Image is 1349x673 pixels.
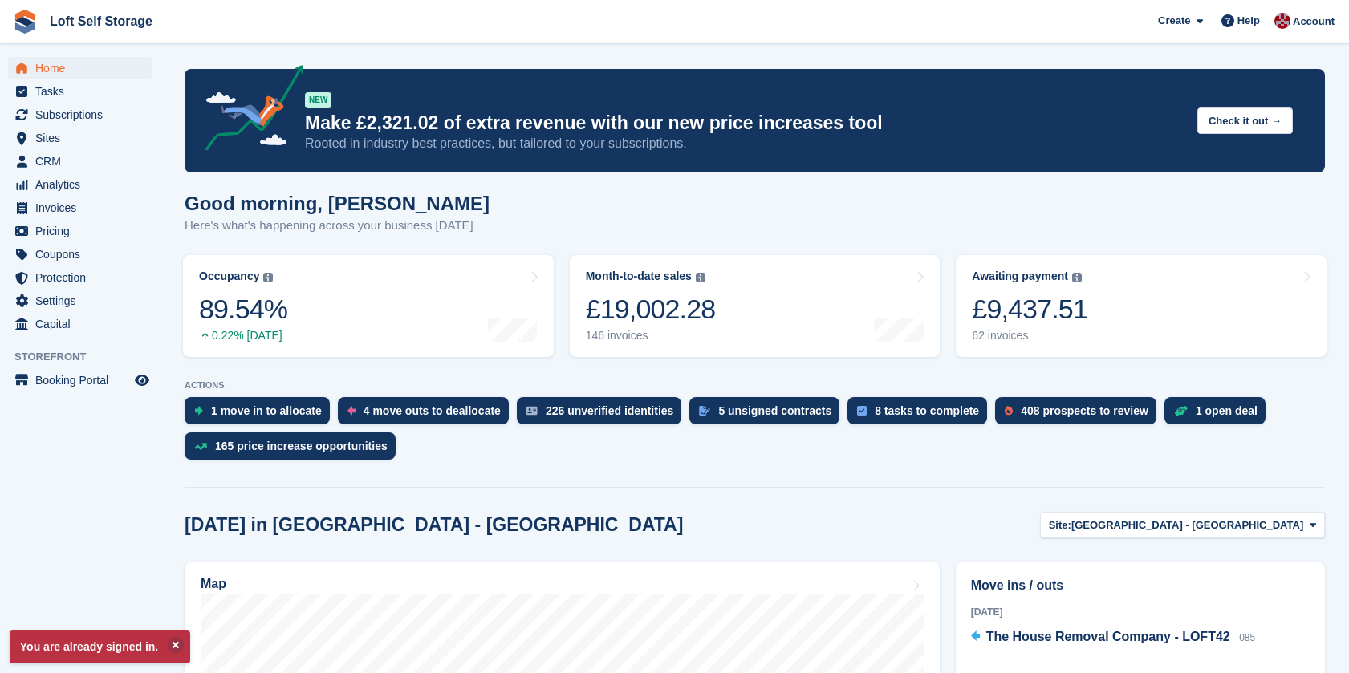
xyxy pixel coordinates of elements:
div: Month-to-date sales [586,270,692,283]
h2: Map [201,577,226,591]
p: You are already signed in. [10,630,190,663]
a: menu [8,290,152,312]
span: Account [1293,14,1335,30]
span: The House Removal Company - LOFT42 [986,630,1230,643]
span: Site: [1049,517,1071,533]
span: Analytics [35,173,132,196]
span: Tasks [35,80,132,103]
div: NEW [305,92,331,108]
a: 1 open deal [1164,397,1274,432]
img: icon-info-grey-7440780725fd019a000dd9b08b2336e03edf1995a4989e88bcd33f0948082b44.svg [263,273,273,282]
img: icon-info-grey-7440780725fd019a000dd9b08b2336e03edf1995a4989e88bcd33f0948082b44.svg [696,273,705,282]
img: move_outs_to_deallocate_icon-f764333ba52eb49d3ac5e1228854f67142a1ed5810a6f6cc68b1a99e826820c5.svg [347,406,356,416]
div: 226 unverified identities [546,404,674,417]
a: menu [8,173,152,196]
a: menu [8,369,152,391]
a: menu [8,266,152,289]
img: prospect-51fa495bee0391a8d652442698ab0144808aea92771e9ea1ae160a38d050c398.svg [1005,406,1013,416]
span: Storefront [14,349,160,365]
div: 146 invoices [586,329,716,343]
div: 408 prospects to review [1021,404,1148,417]
button: Check it out → [1197,107,1293,134]
div: 5 unsigned contracts [718,404,831,417]
a: menu [8,243,152,266]
a: menu [8,127,152,149]
a: The House Removal Company - LOFT42 085 [971,627,1256,648]
a: 408 prospects to review [995,397,1164,432]
a: Loft Self Storage [43,8,159,34]
a: menu [8,57,152,79]
span: 085 [1239,632,1255,643]
div: 89.54% [199,293,287,326]
span: Coupons [35,243,132,266]
h1: Good morning, [PERSON_NAME] [185,193,490,214]
img: contract_signature_icon-13c848040528278c33f63329250d36e43548de30e8caae1d1a13099fd9432cc5.svg [699,406,710,416]
a: 8 tasks to complete [847,397,995,432]
p: Make £2,321.02 of extra revenue with our new price increases tool [305,111,1184,135]
a: 5 unsigned contracts [689,397,847,432]
a: menu [8,197,152,219]
div: 1 open deal [1196,404,1258,417]
p: ACTIONS [185,380,1325,391]
a: menu [8,150,152,172]
a: 165 price increase opportunities [185,432,404,468]
img: move_ins_to_allocate_icon-fdf77a2bb77ea45bf5b3d319d69a93e2d87916cf1d5bf7949dd705db3b84f3ca.svg [194,406,203,416]
div: 0.22% [DATE] [199,329,287,343]
img: stora-icon-8386f47178a22dfd0bd8f6a31ec36ba5ce8667c1dd55bd0f319d3a0aa187defe.svg [13,10,37,34]
img: icon-info-grey-7440780725fd019a000dd9b08b2336e03edf1995a4989e88bcd33f0948082b44.svg [1072,273,1082,282]
img: deal-1b604bf984904fb50ccaf53a9ad4b4a5d6e5aea283cecdc64d6e3604feb123c2.svg [1174,405,1188,416]
a: 226 unverified identities [517,397,690,432]
span: Subscriptions [35,103,132,126]
a: menu [8,80,152,103]
a: Awaiting payment £9,437.51 62 invoices [956,255,1327,357]
p: Rooted in industry best practices, but tailored to your subscriptions. [305,135,1184,152]
img: James Johnson [1274,13,1290,29]
span: Invoices [35,197,132,219]
img: price-adjustments-announcement-icon-8257ccfd72463d97f412b2fc003d46551f7dbcb40ab6d574587a9cd5c0d94... [192,65,304,156]
h2: [DATE] in [GEOGRAPHIC_DATA] - [GEOGRAPHIC_DATA] [185,514,683,536]
div: Awaiting payment [972,270,1068,283]
a: menu [8,313,152,335]
div: £19,002.28 [586,293,716,326]
img: task-75834270c22a3079a89374b754ae025e5fb1db73e45f91037f5363f120a921f8.svg [857,406,867,416]
span: Settings [35,290,132,312]
div: 1 move in to allocate [211,404,322,417]
div: 4 move outs to deallocate [364,404,501,417]
span: Booking Portal [35,369,132,391]
span: CRM [35,150,132,172]
div: Occupancy [199,270,259,283]
h2: Move ins / outs [971,576,1310,595]
div: 8 tasks to complete [875,404,979,417]
a: 1 move in to allocate [185,397,338,432]
a: menu [8,220,152,242]
a: Month-to-date sales £19,002.28 146 invoices [570,255,941,357]
div: 62 invoices [972,329,1087,343]
span: Capital [35,313,132,335]
span: Help [1237,13,1260,29]
img: price_increase_opportunities-93ffe204e8149a01c8c9dc8f82e8f89637d9d84a8eef4429ea346261dce0b2c0.svg [194,443,207,450]
div: 165 price increase opportunities [215,440,388,452]
img: verify_identity-adf6edd0f0f0b5bbfe63781bf79b02c33cf7c696d77639b501bdc392416b5a36.svg [526,406,538,416]
span: [GEOGRAPHIC_DATA] - [GEOGRAPHIC_DATA] [1071,517,1303,533]
span: Home [35,57,132,79]
span: Sites [35,127,132,149]
button: Site: [GEOGRAPHIC_DATA] - [GEOGRAPHIC_DATA] [1040,512,1325,538]
span: Pricing [35,220,132,242]
div: [DATE] [971,605,1310,619]
span: Create [1158,13,1190,29]
div: £9,437.51 [972,293,1087,326]
a: Preview store [132,371,152,390]
a: Occupancy 89.54% 0.22% [DATE] [183,255,554,357]
p: Here's what's happening across your business [DATE] [185,217,490,235]
span: Protection [35,266,132,289]
a: menu [8,103,152,126]
a: 4 move outs to deallocate [338,397,517,432]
